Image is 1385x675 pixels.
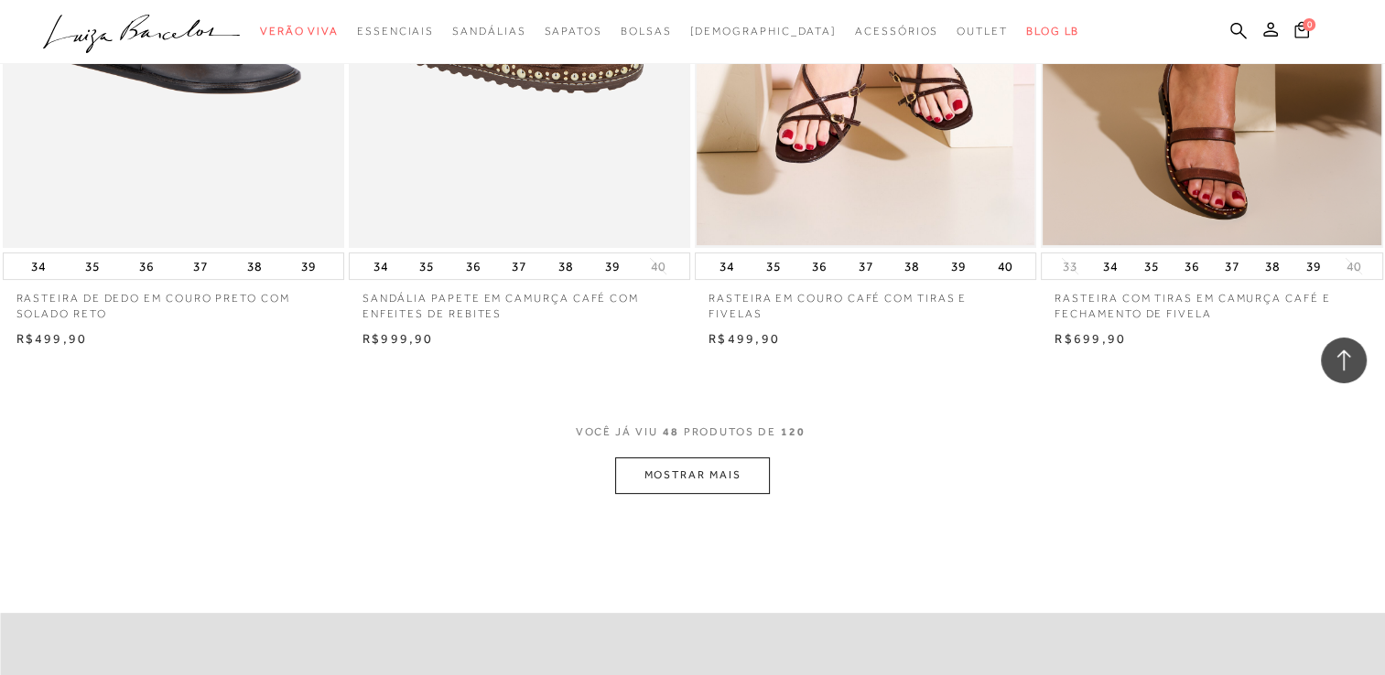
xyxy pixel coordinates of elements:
[991,253,1017,279] button: 40
[1098,253,1123,279] button: 34
[1179,253,1205,279] button: 36
[899,253,925,279] button: 38
[242,253,267,279] button: 38
[1289,20,1315,45] button: 0
[1026,15,1079,48] a: BLOG LB
[260,15,339,48] a: categoryNavScreenReaderText
[26,253,51,279] button: 34
[460,253,486,279] button: 36
[296,253,321,279] button: 39
[452,25,525,37] span: Sandálias
[600,253,625,279] button: 39
[1041,280,1382,322] a: RASTEIRA COM TIRAS EM CAMURÇA CAFÉ E FECHAMENTO DE FIVELA
[506,253,532,279] button: 37
[452,15,525,48] a: categoryNavScreenReaderText
[781,424,806,458] span: 120
[357,25,434,37] span: Essenciais
[853,253,879,279] button: 37
[553,253,579,279] button: 38
[188,253,213,279] button: 37
[689,15,837,48] a: noSubCategoriesText
[1301,253,1326,279] button: 39
[1138,253,1163,279] button: 35
[576,424,658,440] span: VOCê JÁ VIU
[855,15,938,48] a: categoryNavScreenReaderText
[684,424,776,440] span: PRODUTOS DE
[368,253,394,279] button: 34
[714,253,740,279] button: 34
[349,280,690,322] a: SANDÁLIA PAPETE EM CAMURÇA CAFÉ COM ENFEITES DE REBITES
[3,280,344,322] a: RASTEIRA DE DEDO EM COURO PRETO COM SOLADO RETO
[621,15,672,48] a: categoryNavScreenReaderText
[689,25,837,37] span: [DEMOGRAPHIC_DATA]
[1026,25,1079,37] span: BLOG LB
[1260,253,1285,279] button: 38
[621,25,672,37] span: Bolsas
[663,424,679,458] span: 48
[357,15,434,48] a: categoryNavScreenReaderText
[80,253,105,279] button: 35
[1303,18,1315,31] span: 0
[544,25,601,37] span: Sapatos
[806,253,832,279] button: 36
[957,15,1008,48] a: categoryNavScreenReaderText
[1341,258,1367,275] button: 40
[362,331,434,346] span: R$999,90
[855,25,938,37] span: Acessórios
[544,15,601,48] a: categoryNavScreenReaderText
[615,457,769,493] button: MOSTRAR MAIS
[134,253,159,279] button: 36
[1057,258,1083,275] button: 33
[760,253,785,279] button: 35
[946,253,971,279] button: 39
[1219,253,1245,279] button: 37
[414,253,439,279] button: 35
[709,331,780,346] span: R$499,90
[957,25,1008,37] span: Outlet
[260,25,339,37] span: Verão Viva
[645,258,671,275] button: 40
[16,331,88,346] span: R$499,90
[1055,331,1126,346] span: R$699,90
[695,280,1036,322] a: RASTEIRA EM COURO CAFÉ COM TIRAS E FIVELAS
